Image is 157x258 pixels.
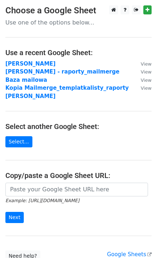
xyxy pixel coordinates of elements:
[134,77,152,83] a: View
[5,5,152,16] h3: Choose a Google Sheet
[5,171,152,180] h4: Copy/paste a Google Sheet URL:
[141,77,152,83] small: View
[5,85,129,99] a: Kopia Mailmerge_templatkalisty_raporty [PERSON_NAME]
[5,68,120,75] a: [PERSON_NAME] - raporty_mailmerge
[5,136,32,147] a: Select...
[141,85,152,91] small: View
[5,48,152,57] h4: Use a recent Google Sheet:
[5,183,148,196] input: Paste your Google Sheet URL here
[5,61,55,67] a: [PERSON_NAME]
[5,77,47,83] a: Baza mailowa
[134,68,152,75] a: View
[5,212,24,223] input: Next
[5,122,152,131] h4: Select another Google Sheet:
[5,198,79,203] small: Example: [URL][DOMAIN_NAME]
[134,85,152,91] a: View
[107,251,152,258] a: Google Sheets
[141,69,152,75] small: View
[5,19,152,26] p: Use one of the options below...
[141,61,152,67] small: View
[134,61,152,67] a: View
